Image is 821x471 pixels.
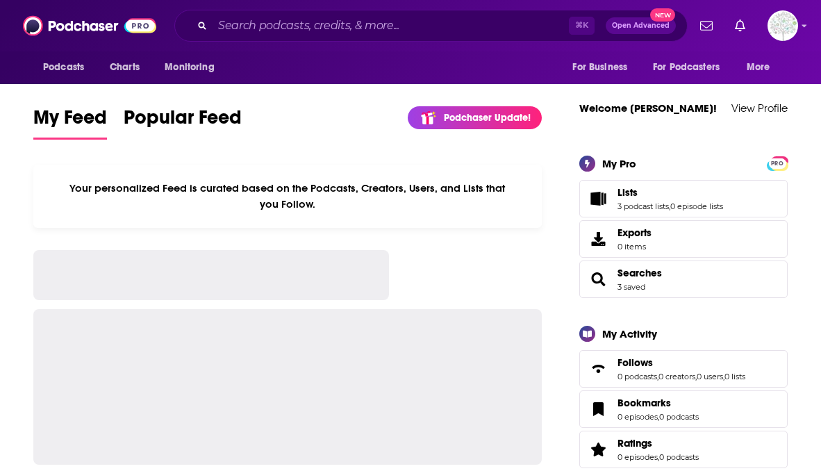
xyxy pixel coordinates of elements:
[584,189,612,208] a: Lists
[617,186,723,199] a: Lists
[584,229,612,249] span: Exports
[617,372,657,381] a: 0 podcasts
[650,8,675,22] span: New
[695,372,697,381] span: ,
[579,431,788,468] span: Ratings
[617,452,658,462] a: 0 episodes
[731,101,788,115] a: View Profile
[729,14,751,38] a: Show notifications dropdown
[33,106,107,140] a: My Feed
[617,397,671,409] span: Bookmarks
[612,22,670,29] span: Open Advanced
[584,399,612,419] a: Bookmarks
[110,58,140,77] span: Charts
[617,412,658,422] a: 0 episodes
[606,17,676,34] button: Open AdvancedNew
[572,58,627,77] span: For Business
[124,106,242,140] a: Popular Feed
[33,106,107,138] span: My Feed
[579,101,717,115] a: Welcome [PERSON_NAME]!
[724,372,745,381] a: 0 lists
[174,10,688,42] div: Search podcasts, credits, & more...
[617,226,652,239] span: Exports
[659,452,699,462] a: 0 podcasts
[769,158,786,169] span: PRO
[33,165,542,228] div: Your personalized Feed is curated based on the Podcasts, Creators, Users, and Lists that you Follow.
[579,220,788,258] a: Exports
[602,157,636,170] div: My Pro
[723,372,724,381] span: ,
[659,412,699,422] a: 0 podcasts
[579,180,788,217] span: Lists
[737,54,788,81] button: open menu
[444,112,531,124] p: Podchaser Update!
[617,242,652,251] span: 0 items
[669,201,670,211] span: ,
[584,359,612,379] a: Follows
[658,412,659,422] span: ,
[617,437,699,449] a: Ratings
[658,372,695,381] a: 0 creators
[579,390,788,428] span: Bookmarks
[644,54,740,81] button: open menu
[584,270,612,289] a: Searches
[617,397,699,409] a: Bookmarks
[657,372,658,381] span: ,
[579,350,788,388] span: Follows
[617,282,645,292] a: 3 saved
[695,14,718,38] a: Show notifications dropdown
[213,15,569,37] input: Search podcasts, credits, & more...
[658,452,659,462] span: ,
[670,201,723,211] a: 0 episode lists
[617,201,669,211] a: 3 podcast lists
[124,106,242,138] span: Popular Feed
[617,437,652,449] span: Ratings
[617,356,653,369] span: Follows
[33,54,102,81] button: open menu
[165,58,214,77] span: Monitoring
[768,10,798,41] img: User Profile
[569,17,595,35] span: ⌘ K
[101,54,148,81] a: Charts
[563,54,645,81] button: open menu
[43,58,84,77] span: Podcasts
[769,157,786,167] a: PRO
[23,13,156,39] img: Podchaser - Follow, Share and Rate Podcasts
[617,356,745,369] a: Follows
[697,372,723,381] a: 0 users
[617,267,662,279] a: Searches
[768,10,798,41] button: Show profile menu
[579,261,788,298] span: Searches
[155,54,232,81] button: open menu
[584,440,612,459] a: Ratings
[617,186,638,199] span: Lists
[653,58,720,77] span: For Podcasters
[602,327,657,340] div: My Activity
[768,10,798,41] span: Logged in as WunderTanya
[747,58,770,77] span: More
